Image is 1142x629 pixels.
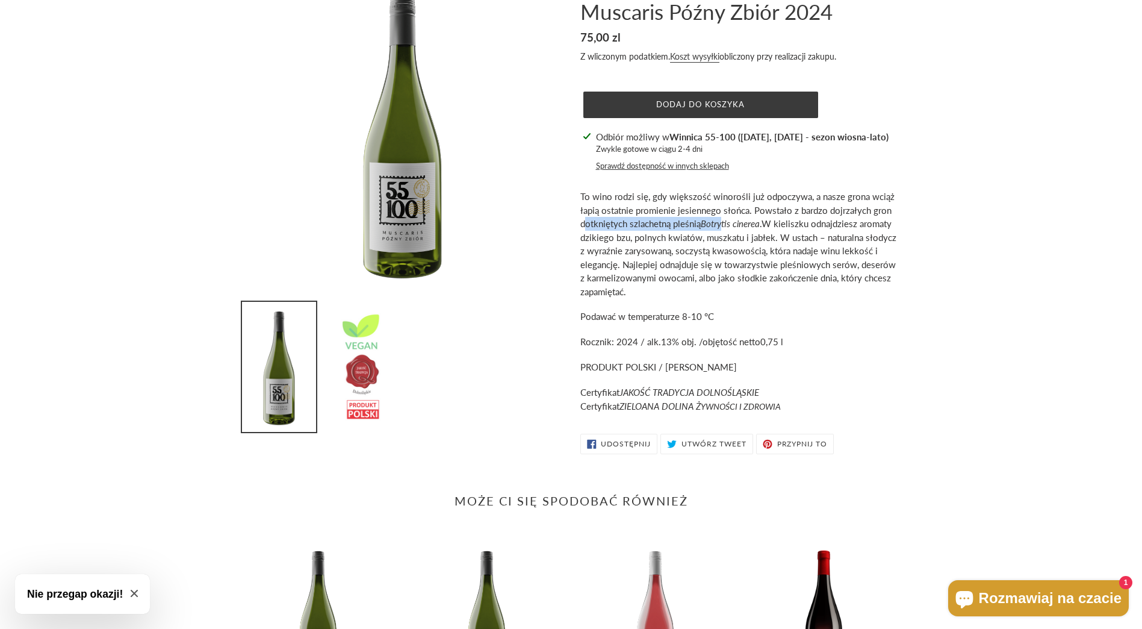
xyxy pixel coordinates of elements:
[670,51,719,63] a: Koszt wysyłki
[580,360,899,374] p: PRODUKT POLSKI / [PERSON_NAME]
[681,440,746,448] span: Utwórz tweet
[656,99,745,109] span: Dodaj do koszyka
[703,336,760,347] span: objętość netto
[777,440,828,448] span: Przypnij to
[580,50,899,63] div: Z wliczonym podatkiem. obliczony przy realizacji zakupu.
[580,336,661,347] span: Rocznik: 2024 / alk.
[619,387,759,398] em: JAKOŚĆ TRADYCJA DOLNOŚLĄSKIE
[583,92,818,118] button: Dodaj do koszyka
[596,143,889,155] p: Zwykle gotowe w ciągu 2-4 dni
[701,218,730,229] em: Botrytis
[760,336,783,347] span: 0,75 l
[243,493,899,508] h2: Może Ci się spodobać również
[596,130,889,144] p: Odbiór możliwy w
[580,30,621,44] span: 75,00 zl
[619,401,781,412] em: ZIELOANA DOLINA Ż
[324,302,399,431] img: Załaduj obraz do przeglądarki galerii, Polskie wino białe półsłodkie Muscaris Późny Zbiór 2024
[601,440,651,448] span: Udostępnij
[945,580,1132,619] inbox-online-store-chat: Czat w sklepie online Shopify
[580,310,899,324] p: Podawać w temperaturze 8-10 °C
[242,302,316,432] img: Załaduj obraz do przeglądarki galerii, Polskie wino białe półsłodkie Muscaris Późny Zbiór 2024
[733,218,760,229] em: cinerea
[580,386,899,413] p: Certyfikat Certyfikat
[669,131,889,142] strong: Winnica 55-100 ([DATE], [DATE] - sezon wiosna-lato)
[661,336,703,347] span: 13% obj. /
[580,218,896,297] span: W kieliszku odnajdziesz aromaty dzikiego bzu, polnych kwiatów, muszkatu i jabłek. W ustach – natu...
[580,191,895,229] span: To wino rodzi się, gdy większość winorośli już odpoczywa, a nasze grona wciąż łapią ostatnie prom...
[701,401,781,412] span: YWNOŚCI I ZDROWIA
[596,160,729,172] button: Sprawdź dostępność w innych sklepach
